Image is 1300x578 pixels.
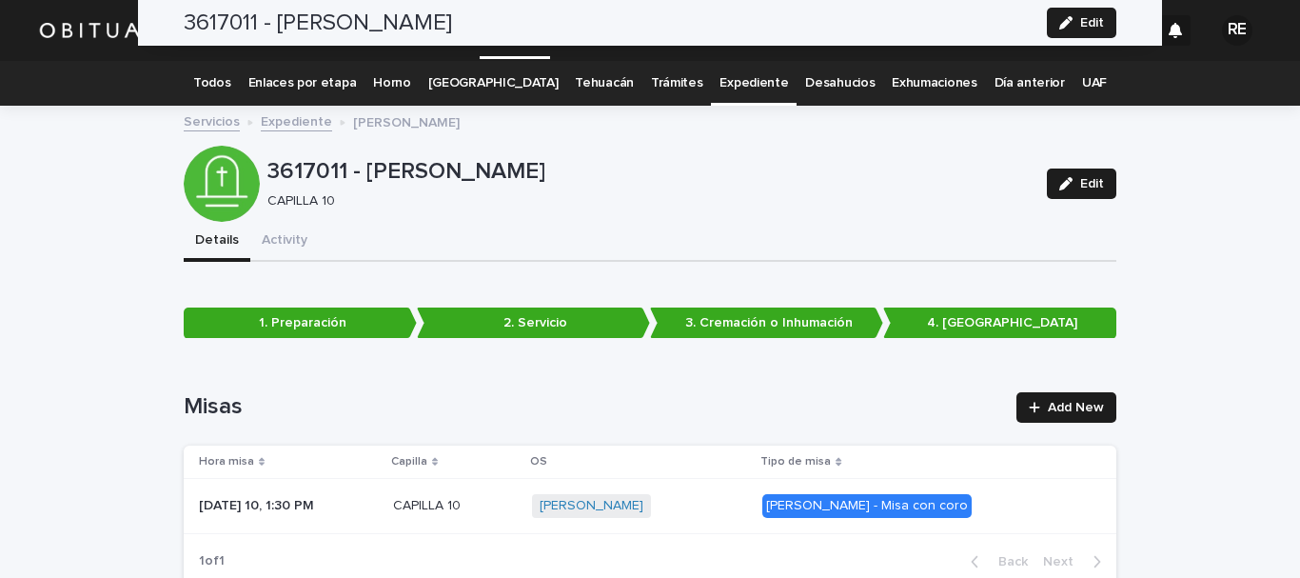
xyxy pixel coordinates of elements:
[184,393,1005,421] h1: Misas
[762,494,972,518] div: [PERSON_NAME] - Misa con coro
[267,193,1024,209] p: CAPILLA 10
[248,61,357,106] a: Enlaces por etapa
[193,61,230,106] a: Todos
[417,308,650,339] p: 2. Servicio
[267,158,1032,186] p: 3617011 - [PERSON_NAME]
[805,61,875,106] a: Desahucios
[261,110,332,131] a: Expediente
[540,498,643,514] a: [PERSON_NAME]
[1082,61,1107,106] a: UAF
[373,61,410,106] a: Horno
[184,222,250,262] button: Details
[250,222,319,262] button: Activity
[892,61,976,106] a: Exhumaciones
[883,308,1116,339] p: 4. [GEOGRAPHIC_DATA]
[530,451,547,472] p: OS
[995,61,1065,106] a: Día anterior
[651,61,703,106] a: Trámites
[184,110,240,131] a: Servicios
[1043,555,1085,568] span: Next
[199,451,254,472] p: Hora misa
[955,553,1035,570] button: Back
[575,61,634,106] a: Tehuacán
[1016,392,1116,423] a: Add New
[1035,553,1116,570] button: Next
[987,555,1028,568] span: Back
[353,110,460,131] p: [PERSON_NAME]
[428,61,559,106] a: [GEOGRAPHIC_DATA]
[1048,401,1104,414] span: Add New
[391,451,427,472] p: Capilla
[650,308,883,339] p: 3. Cremación o Inhumación
[1222,15,1252,46] div: RE
[1047,169,1116,199] button: Edit
[38,11,190,50] img: HUM7g2VNRLqGMmR9WVqf
[184,308,417,339] p: 1. Preparación
[199,494,318,514] p: [DATE] 10, 1:30 PM
[1080,177,1104,190] span: Edit
[760,451,831,472] p: Tipo de misa
[719,61,788,106] a: Expediente
[393,494,464,514] p: CAPILLA 10
[184,478,1116,533] tr: [DATE] 10, 1:30 PM[DATE] 10, 1:30 PM CAPILLA 10CAPILLA 10 [PERSON_NAME] [PERSON_NAME] - Misa con ...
